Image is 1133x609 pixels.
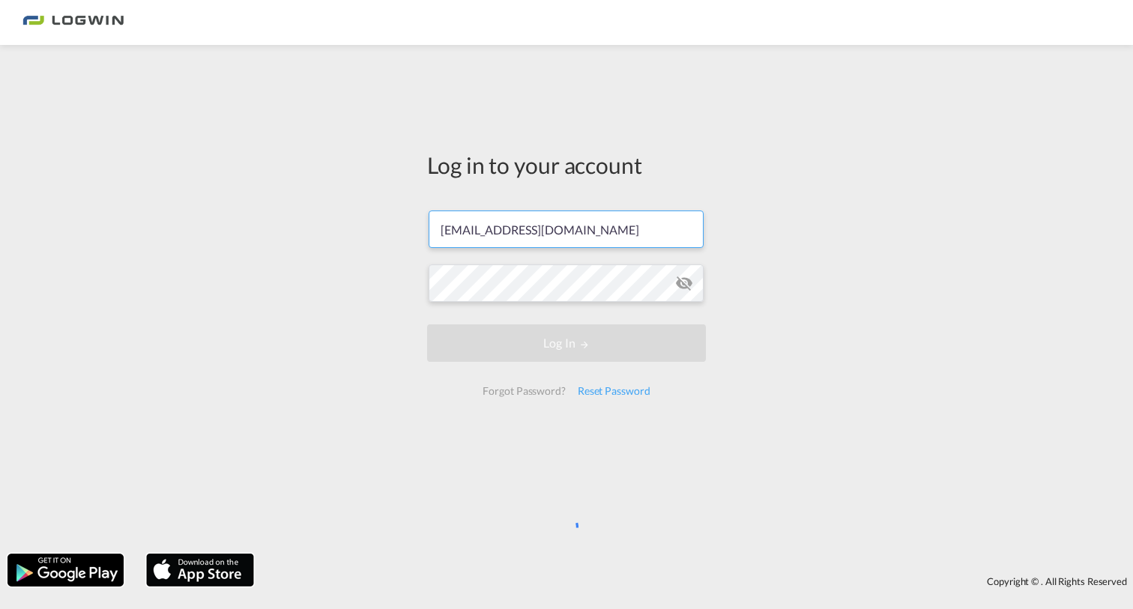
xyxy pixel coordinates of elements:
[145,552,256,588] img: apple.png
[22,6,124,40] img: 2761ae10d95411efa20a1f5e0282d2d7.png
[477,378,571,405] div: Forgot Password?
[675,274,693,292] md-icon: icon-eye-off
[427,149,706,181] div: Log in to your account
[6,552,125,588] img: google.png
[262,569,1133,594] div: Copyright © . All Rights Reserved
[429,210,704,248] input: Enter email/phone number
[572,378,656,405] div: Reset Password
[427,324,706,362] button: LOGIN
